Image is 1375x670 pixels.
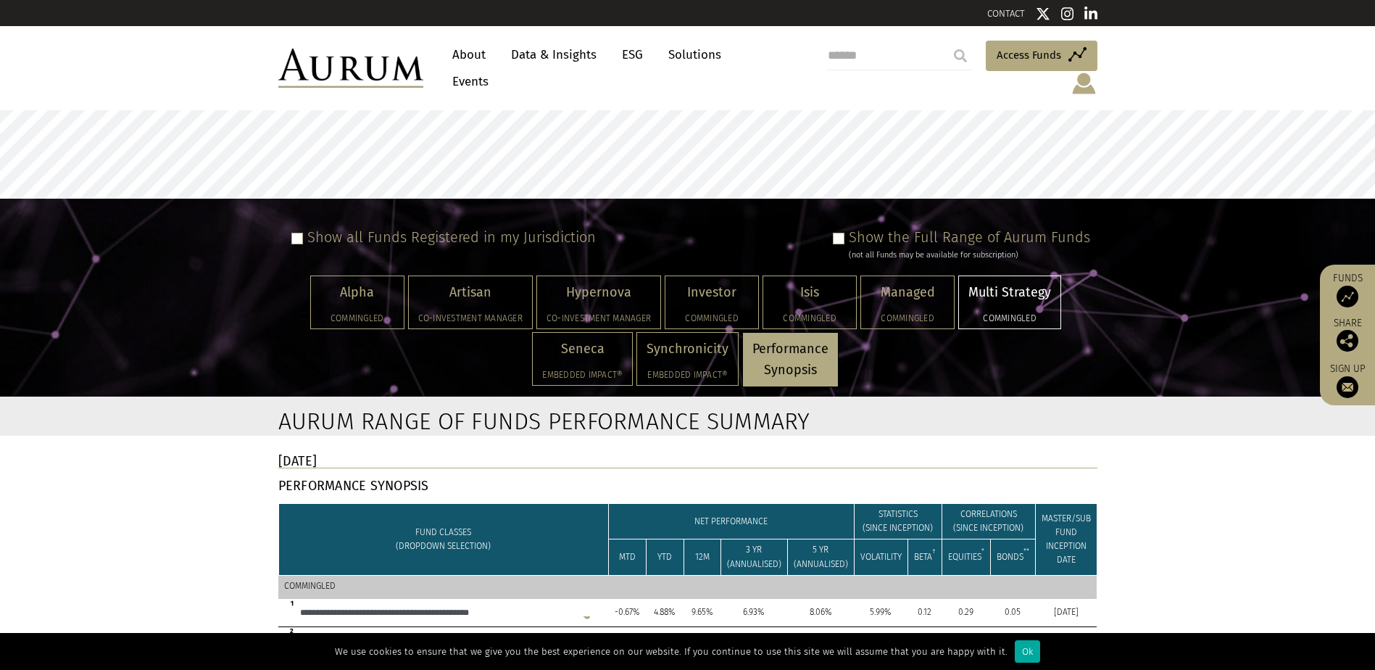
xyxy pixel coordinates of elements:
[615,41,650,68] a: ESG
[990,539,1035,575] td: BONDS
[278,479,1097,492] h4: PERFORMANCE SYNOPSIS
[542,339,623,360] p: Seneca
[1036,7,1050,21] img: Twitter icon
[854,504,942,539] td: STATISTICS (SINCE INCEPTION)
[854,599,907,626] td: 5.99%
[684,539,720,575] td: 12M
[932,547,936,555] sup: †
[968,282,1051,303] p: Multi Strategy
[1337,286,1358,307] img: Access Funds
[787,599,854,626] td: 8.06%
[942,626,990,655] td: 0.25
[1071,71,1097,96] img: account-icon.svg
[307,228,596,246] label: Show all Funds Registered in my Jurisdiction
[720,599,787,626] td: 6.93%
[1061,7,1074,21] img: Instagram icon
[646,599,684,626] td: 4.88%
[647,339,728,360] p: Synchronicity
[942,539,990,575] td: EQUITIES
[291,600,294,607] sup: 1
[608,539,646,575] td: MTD
[1327,272,1368,307] a: Funds
[990,599,1035,626] td: 0.05
[773,282,847,303] p: Isis
[1327,318,1368,352] div: Share
[646,626,684,655] td: 4.48%
[849,228,1090,246] label: Show the Full Range of Aurum Funds
[854,539,907,575] td: VOLATILITY
[997,46,1061,64] span: Access Funds
[907,539,942,575] td: BETA
[278,575,1097,599] td: COMMINGLED
[647,371,728,379] h5: Embedded Impact®
[907,599,942,626] td: 0.12
[854,626,907,655] td: 3.14%
[547,282,651,303] p: Hypernova
[942,504,1035,539] td: CORRELATIONS (SINCE INCEPTION)
[907,626,942,655] td: 0.05
[752,339,828,381] p: Performance Synopsis
[646,539,684,575] td: YTD
[968,314,1051,323] h5: Commingled
[608,626,646,655] td: -0.52%
[849,249,1090,262] div: (not all Funds may be available for subscription)
[773,314,847,323] h5: Commingled
[675,314,749,323] h5: Commingled
[608,599,646,626] td: -0.67%
[320,314,394,323] h5: Commingled
[720,539,787,575] td: 3 YR (ANNUALISED)
[320,282,394,303] p: Alpha
[787,626,854,655] td: 7.09%
[942,599,990,626] td: 0.29
[986,41,1097,71] a: Access Funds
[542,371,623,379] h5: Embedded Impact®
[1084,7,1097,21] img: Linkedin icon
[278,49,423,88] img: Aurum
[1035,599,1097,626] td: [DATE]
[684,626,720,655] td: 8.49%
[1035,626,1097,655] td: [DATE]
[418,314,523,323] h5: Co-investment Manager
[290,627,294,634] sup: 2
[278,504,608,576] td: FUND CLASSES (DROPDOWN SELECTION)
[278,408,607,435] h2: Aurum Range of Funds Performance Summary
[1337,330,1358,352] img: Share this post
[871,314,944,323] h5: Commingled
[946,41,975,70] input: Submit
[445,41,493,68] a: About
[1035,504,1097,576] td: MASTER/SUB FUND INCEPTION DATE
[720,626,787,655] td: 5.97%
[608,504,854,539] td: NET PERFORMANCE
[418,282,523,303] p: Artisan
[787,539,854,575] td: 5 YR (ANNUALISED)
[661,41,728,68] a: Solutions
[990,626,1035,655] td: 0.06
[987,8,1025,19] a: CONTACT
[547,314,651,323] h5: Co-investment Manager
[445,68,489,95] a: Events
[1015,640,1040,663] div: Ok
[684,599,720,626] td: 9.65%
[871,282,944,303] p: Managed
[1337,376,1358,398] img: Sign up to our newsletter
[1327,363,1368,398] a: Sign up
[278,455,1097,468] h4: [DATE]
[675,282,749,303] p: Investor
[504,41,604,68] a: Data & Insights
